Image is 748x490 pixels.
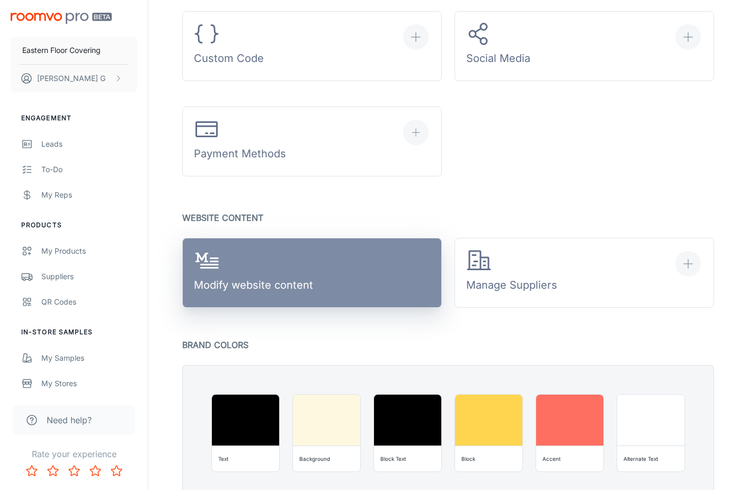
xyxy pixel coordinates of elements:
[11,37,137,64] button: Eastern Floor Covering
[11,65,137,92] button: [PERSON_NAME] G
[542,453,560,464] div: Accent
[47,414,92,426] span: Need help?
[41,189,137,201] div: My Reps
[182,210,714,225] p: Website Content
[85,460,106,482] button: Rate 4 star
[466,21,530,70] div: Social Media
[461,453,475,464] div: Block
[466,248,557,297] div: Manage Suppliers
[182,106,442,176] button: Payment Methods
[194,248,313,297] div: Modify website content
[41,271,137,282] div: Suppliers
[41,245,137,257] div: My Products
[218,453,228,464] div: Text
[41,352,137,364] div: My Samples
[8,448,139,460] p: Rate your experience
[106,460,127,482] button: Rate 5 star
[42,460,64,482] button: Rate 2 star
[182,337,714,352] p: Brand Colors
[380,453,406,464] div: Block Text
[22,44,101,56] p: Eastern Floor Covering
[37,73,105,84] p: [PERSON_NAME] G
[194,21,264,70] div: Custom Code
[21,460,42,482] button: Rate 1 star
[41,296,137,308] div: QR Codes
[182,11,442,81] button: Custom Code
[41,378,137,389] div: My Stores
[455,238,714,308] button: Manage Suppliers
[182,238,442,308] a: Modify website content
[455,11,714,81] button: Social Media
[299,453,330,464] div: Background
[41,164,137,175] div: To-do
[624,453,658,464] div: Alternate Text
[194,117,286,166] div: Payment Methods
[41,138,137,150] div: Leads
[64,460,85,482] button: Rate 3 star
[11,13,112,24] img: Roomvo PRO Beta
